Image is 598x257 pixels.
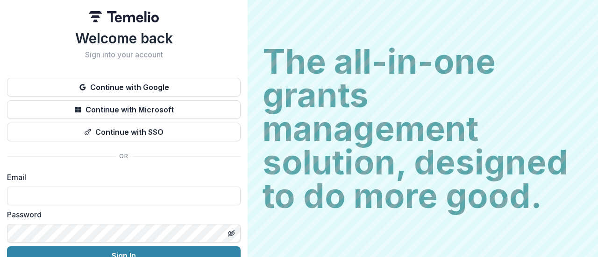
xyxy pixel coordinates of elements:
h1: Welcome back [7,30,241,47]
label: Password [7,209,235,220]
button: Continue with Microsoft [7,100,241,119]
label: Email [7,172,235,183]
button: Continue with Google [7,78,241,97]
button: Toggle password visibility [224,226,239,241]
h2: Sign into your account [7,50,241,59]
img: Temelio [89,11,159,22]
button: Continue with SSO [7,123,241,141]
